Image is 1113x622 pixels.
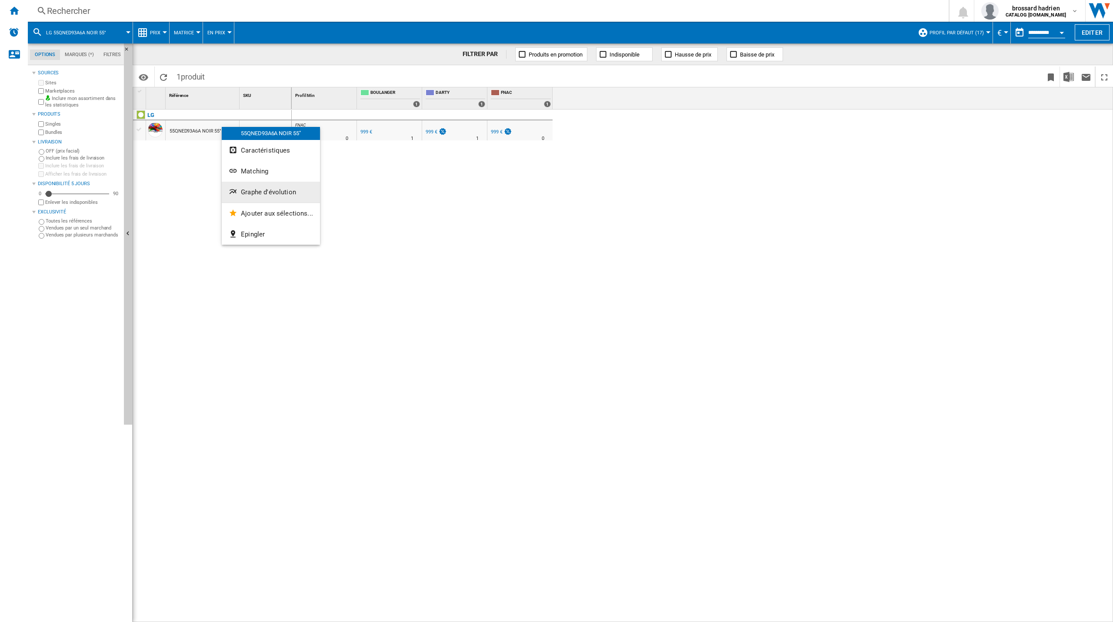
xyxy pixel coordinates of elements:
[222,161,320,182] button: Matching
[241,210,313,217] span: Ajouter aux sélections...
[222,224,320,245] button: Epingler...
[241,188,296,196] span: Graphe d'évolution
[241,230,265,238] span: Epingler
[241,167,268,175] span: Matching
[222,203,320,224] button: Ajouter aux sélections...
[222,140,320,161] button: Caractéristiques
[222,182,320,203] button: Graphe d'évolution
[241,146,290,154] span: Caractéristiques
[222,127,320,140] div: 55QNED93A6A NOIR 55"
